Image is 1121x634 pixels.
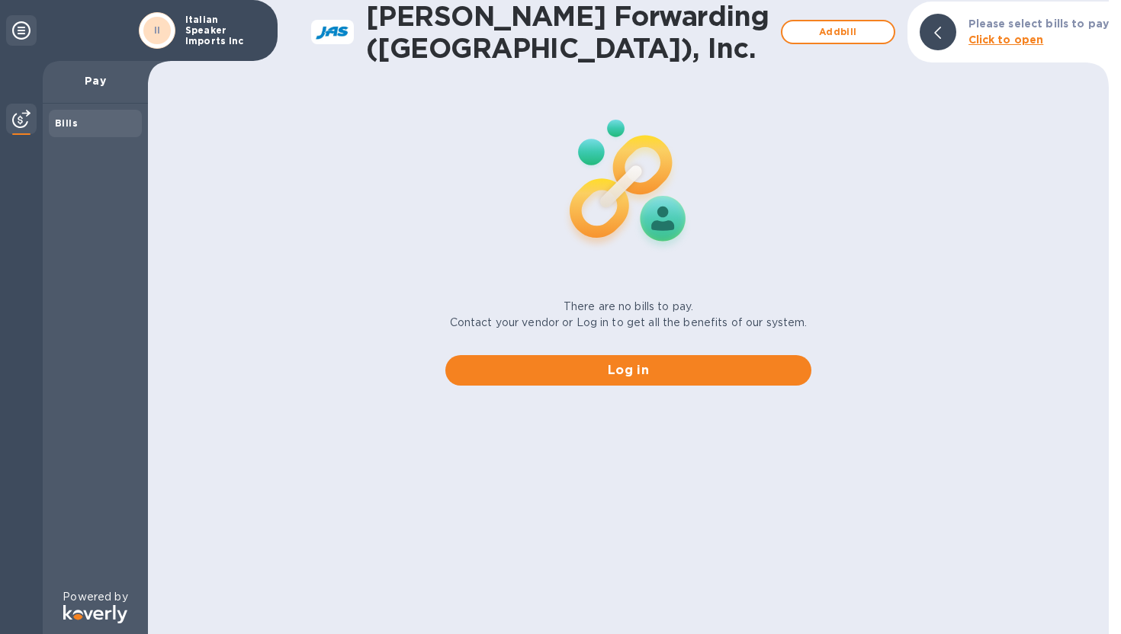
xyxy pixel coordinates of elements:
p: Powered by [63,589,127,605]
span: Add bill [795,23,882,41]
b: II [154,24,161,36]
p: Italian Speaker Imports Inc [185,14,262,46]
p: There are no bills to pay. Contact your vendor or Log in to get all the benefits of our system. [450,299,808,331]
button: Addbill [781,20,895,44]
span: Log in [458,361,799,379]
b: Bills [55,117,78,129]
b: Please select bills to pay [968,18,1109,30]
img: Logo [63,605,127,623]
b: Click to open [968,34,1044,46]
p: Pay [55,73,136,88]
button: Log in [445,355,811,386]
